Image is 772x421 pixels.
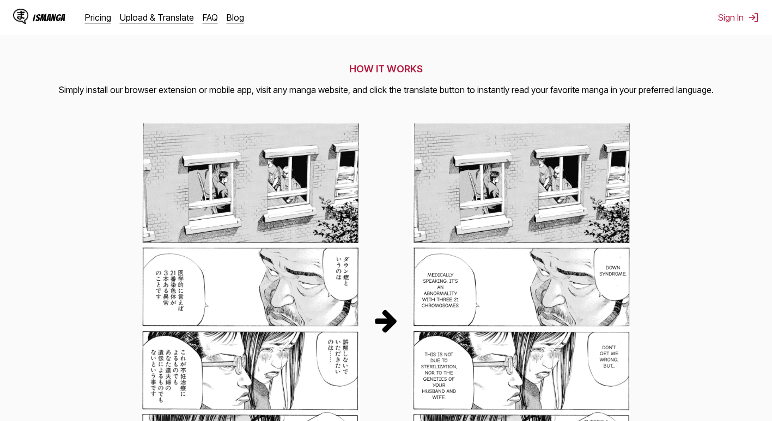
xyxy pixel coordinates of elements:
a: FAQ [203,12,218,23]
a: Pricing [85,12,111,23]
img: Sign out [748,12,759,23]
a: Upload & Translate [120,12,194,23]
button: Sign In [718,12,759,23]
h2: HOW IT WORKS [59,63,714,75]
img: Translation Process Arrow [373,307,399,333]
img: IsManga Logo [13,9,28,24]
a: Blog [227,12,244,23]
div: IsManga [33,13,65,23]
a: IsManga LogoIsManga [13,9,85,26]
p: Simply install our browser extension or mobile app, visit any manga website, and click the transl... [59,83,714,97]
